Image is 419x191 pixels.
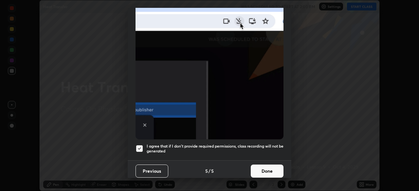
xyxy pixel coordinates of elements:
[251,165,283,178] button: Done
[147,144,283,154] h5: I agree that if I don't provide required permissions, class recording will not be generated
[209,167,210,174] h4: /
[205,167,208,174] h4: 5
[136,165,168,178] button: Previous
[211,167,214,174] h4: 5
